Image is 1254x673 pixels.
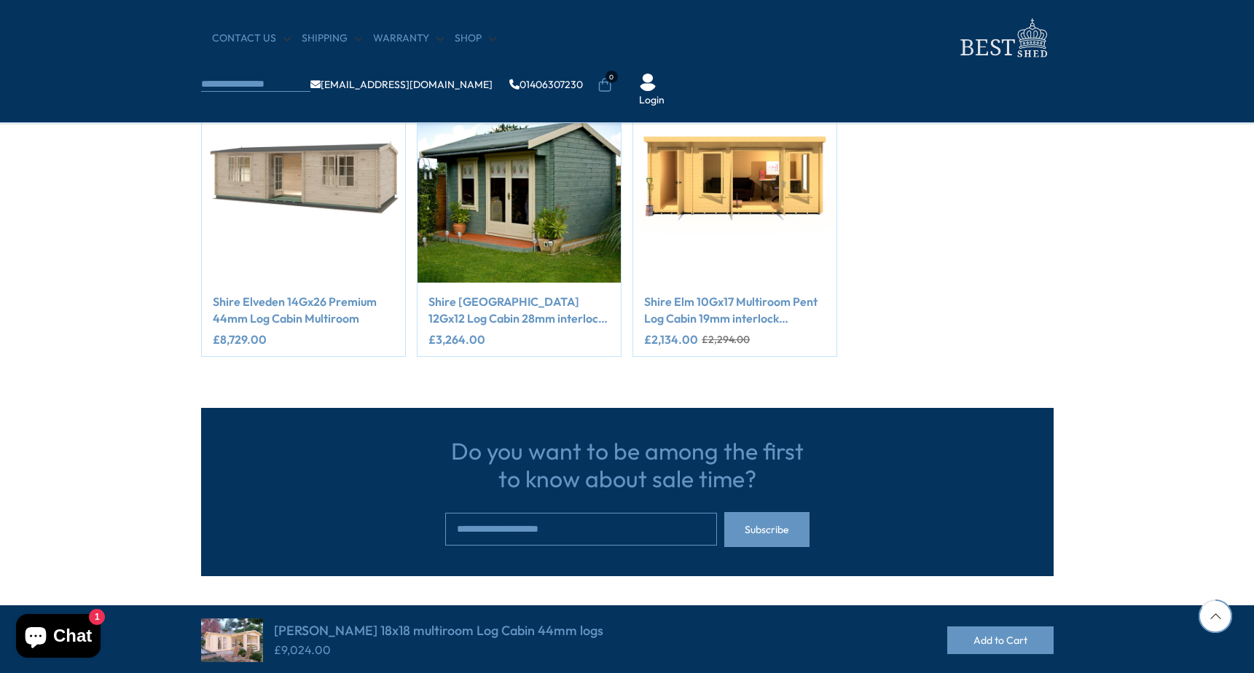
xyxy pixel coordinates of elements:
[201,79,406,357] div: 1 / 3
[212,31,291,46] a: CONTACT US
[418,79,621,283] img: product-img
[632,79,837,357] div: 3 / 3
[606,71,618,83] span: 0
[202,79,405,283] img: product-img
[639,74,657,91] img: User Icon
[428,334,485,345] ins: £3,264.00
[274,642,331,657] ins: £9,024.00
[201,618,264,662] img: Shire
[373,31,444,46] a: Warranty
[745,524,789,535] span: Subscribe
[302,31,362,46] a: Shipping
[445,437,810,493] h3: Do you want to be among the first to know about sale time?
[428,294,610,326] a: Shire [GEOGRAPHIC_DATA] 12Gx12 Log Cabin 28mm interlock cladding
[724,512,810,547] button: Subscribe
[702,334,750,345] del: £2,294.00
[455,31,496,46] a: Shop
[947,626,1054,654] button: Add to Cart
[12,614,105,661] inbox-online-store-chat: Shopify online store chat
[644,334,698,345] ins: £2,134.00
[633,79,836,283] img: product-img
[509,79,583,90] a: 01406307230
[274,623,603,639] h4: [PERSON_NAME] 18x18 multiroom Log Cabin 44mm logs
[644,294,826,326] a: Shire Elm 10Gx17 Multiroom Pent Log Cabin 19mm interlock Cladding
[213,334,267,345] ins: £8,729.00
[597,78,612,93] a: 0
[310,79,493,90] a: [EMAIL_ADDRESS][DOMAIN_NAME]
[213,294,394,326] a: Shire Elveden 14Gx26 Premium 44mm Log Cabin Multiroom
[417,79,622,357] div: 2 / 3
[952,15,1054,62] img: logo
[639,93,665,108] a: Login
